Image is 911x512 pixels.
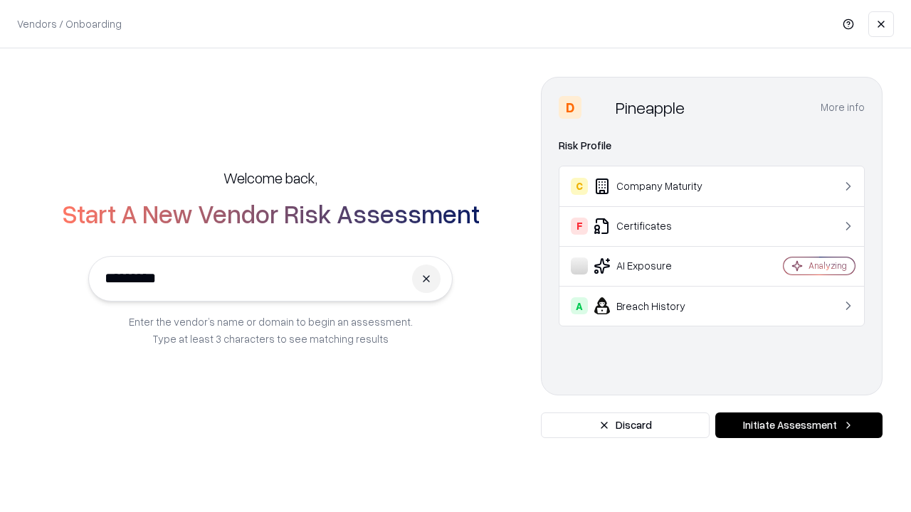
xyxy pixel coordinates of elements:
[809,260,847,272] div: Analyzing
[571,297,741,314] div: Breach History
[715,412,883,438] button: Initiate Assessment
[571,257,741,274] div: AI Exposure
[587,96,610,119] img: Pineapple
[571,178,741,195] div: Company Maturity
[559,137,865,154] div: Risk Profile
[62,199,480,228] h2: Start A New Vendor Risk Assessment
[129,313,413,347] p: Enter the vendor’s name or domain to begin an assessment. Type at least 3 characters to see match...
[541,412,710,438] button: Discard
[17,16,122,31] p: Vendors / Onboarding
[223,168,317,188] h5: Welcome back,
[571,218,741,235] div: Certificates
[571,218,588,235] div: F
[571,178,588,195] div: C
[616,96,685,119] div: Pineapple
[821,95,865,120] button: More info
[571,297,588,314] div: A
[559,96,581,119] div: D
